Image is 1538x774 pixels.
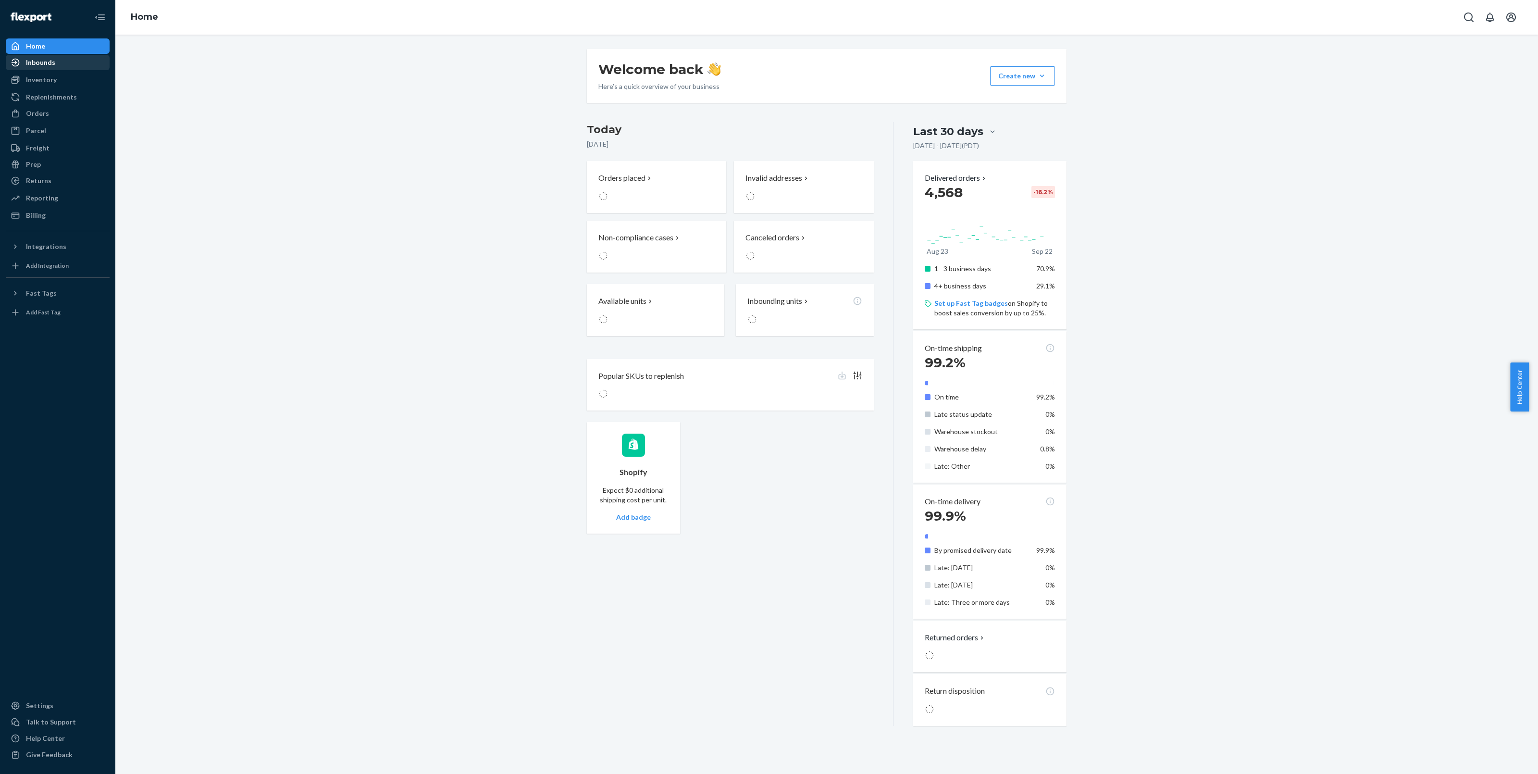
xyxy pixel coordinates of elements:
[747,296,802,307] p: Inbounding units
[26,58,55,67] div: Inbounds
[913,141,979,150] p: [DATE] - [DATE] ( PDT )
[927,247,948,256] p: Aug 23
[598,296,646,307] p: Available units
[6,286,110,301] button: Fast Tags
[26,308,61,316] div: Add Fast Tag
[6,55,110,70] a: Inbounds
[620,467,647,478] p: Shopify
[6,106,110,121] a: Orders
[934,462,1029,471] p: Late: Other
[925,343,982,354] p: On-time shipping
[587,221,726,273] button: Non-compliance cases
[1036,393,1055,401] span: 99.2%
[26,75,57,85] div: Inventory
[934,563,1029,573] p: Late: [DATE]
[26,701,53,711] div: Settings
[587,284,724,336] button: Available units
[598,173,645,184] p: Orders placed
[26,193,58,203] div: Reporting
[6,123,110,138] a: Parcel
[925,632,986,643] button: Returned orders
[598,82,721,91] p: Here’s a quick overview of your business
[26,211,46,220] div: Billing
[707,62,721,76] img: hand-wave emoji
[598,486,669,505] p: Expect $0 additional shipping cost per unit.
[6,258,110,274] a: Add Integration
[26,734,65,743] div: Help Center
[6,140,110,156] a: Freight
[6,731,110,746] a: Help Center
[745,232,799,243] p: Canceled orders
[20,7,55,15] span: Support
[26,288,57,298] div: Fast Tags
[1036,546,1055,554] span: 99.9%
[587,139,874,149] p: [DATE]
[26,750,73,760] div: Give Feedback
[925,184,963,200] span: 4,568
[934,427,1029,437] p: Warehouse stockout
[925,508,966,524] span: 99.9%
[6,157,110,172] a: Prep
[1031,186,1055,198] div: -16.2 %
[1036,264,1055,273] span: 70.9%
[1045,462,1055,470] span: 0%
[736,284,873,336] button: Inbounding units
[1045,598,1055,606] span: 0%
[123,3,166,31] ol: breadcrumbs
[1045,563,1055,572] span: 0%
[26,160,41,169] div: Prep
[1036,282,1055,290] span: 29.1%
[26,262,69,270] div: Add Integration
[90,8,110,27] button: Close Navigation
[745,173,802,184] p: Invalid addresses
[934,410,1029,419] p: Late status update
[6,72,110,87] a: Inventory
[6,89,110,105] a: Replenishments
[1045,581,1055,589] span: 0%
[1045,427,1055,436] span: 0%
[11,12,51,22] img: Flexport logo
[925,686,985,697] p: Return disposition
[598,371,684,382] p: Popular SKUs to replenish
[26,126,46,136] div: Parcel
[26,176,51,186] div: Returns
[934,392,1029,402] p: On time
[131,12,158,22] a: Home
[6,698,110,713] a: Settings
[925,173,988,184] button: Delivered orders
[587,161,726,213] button: Orders placed
[1480,8,1500,27] button: Open notifications
[598,232,673,243] p: Non-compliance cases
[6,38,110,54] a: Home
[734,161,873,213] button: Invalid addresses
[6,305,110,320] a: Add Fast Tag
[1040,445,1055,453] span: 0.8%
[934,264,1029,274] p: 1 - 3 business days
[26,92,77,102] div: Replenishments
[616,512,651,522] button: Add badge
[934,598,1029,607] p: Late: Three or more days
[1032,247,1053,256] p: Sep 22
[934,299,1008,307] a: Set up Fast Tag badges
[6,208,110,223] a: Billing
[934,546,1029,555] p: By promised delivery date
[6,239,110,254] button: Integrations
[26,717,76,727] div: Talk to Support
[934,299,1055,318] p: on Shopify to boost sales conversion by up to 25%.
[6,173,110,188] a: Returns
[934,580,1029,590] p: Late: [DATE]
[26,109,49,118] div: Orders
[26,41,45,51] div: Home
[1510,362,1529,412] button: Help Center
[734,221,873,273] button: Canceled orders
[6,190,110,206] a: Reporting
[6,714,110,730] button: Talk to Support
[6,747,110,762] button: Give Feedback
[934,444,1029,454] p: Warehouse delay
[598,61,721,78] h1: Welcome back
[925,496,980,507] p: On-time delivery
